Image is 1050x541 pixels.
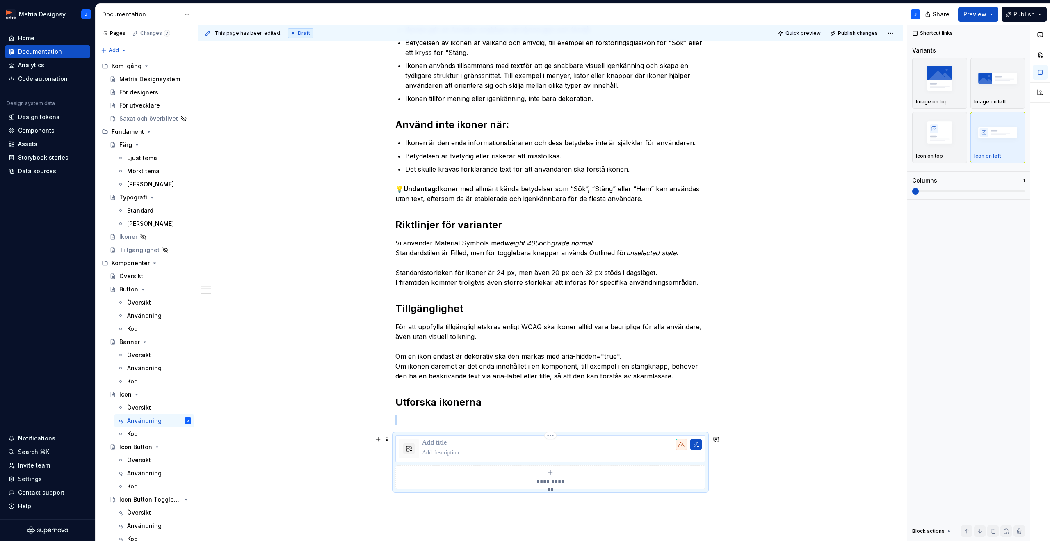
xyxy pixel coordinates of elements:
[914,11,917,18] div: J
[119,101,160,110] div: För utvecklare
[106,440,194,454] a: Icon Button
[114,165,194,178] a: Mörkt tema
[5,472,90,486] a: Settings
[5,459,90,472] a: Invite team
[912,46,936,55] div: Variants
[775,28,824,39] button: Quick preview
[838,30,878,37] span: Publish changes
[114,414,194,427] a: AnvändningJ
[828,28,881,39] button: Publish changes
[1002,7,1047,22] button: Publish
[1023,177,1025,184] p: 1
[626,249,676,257] em: unselected state
[127,430,138,438] div: Kod
[187,417,189,425] div: J
[974,63,1022,93] img: placeholder
[106,270,194,283] a: Översikt
[140,30,170,37] div: Changes
[18,502,31,510] div: Help
[127,167,160,175] div: Mörkt tema
[114,467,194,480] a: Användning
[119,390,132,399] div: Icon
[164,30,170,37] span: 7
[395,238,705,287] p: Vi använder Material Symbols med och . Standardstilen är Filled, men för togglebara knappar använ...
[916,153,943,159] p: Icon on top
[405,38,705,57] p: Betydelsen av ikonen är välkänd och entydig, till exempel en förstoringsglasikon för “Sök” eller ...
[974,153,1001,159] p: Icon on left
[395,396,705,409] h2: Utforska ikonerna
[405,138,705,148] p: Ikonen är den enda informationsbäraren och dess betydelse inte är självklar för användaren.
[119,88,158,96] div: För designers
[963,10,986,18] span: Preview
[102,10,180,18] div: Documentation
[106,73,194,86] a: Metria Designsystem
[114,362,194,375] a: Användning
[106,99,194,112] a: För utvecklare
[912,112,967,163] button: placeholderIcon on top
[127,469,162,477] div: Användning
[18,434,55,442] div: Notifications
[98,125,194,138] div: Fundament
[102,30,126,37] div: Pages
[18,475,42,483] div: Settings
[395,119,509,131] strong: Använd inte ikoner när:
[18,34,34,42] div: Home
[127,206,153,215] div: Standard
[114,296,194,309] a: Översikt
[5,432,90,445] button: Notifications
[5,445,90,458] button: Search ⌘K
[119,495,181,504] div: Icon Button Toggleable
[106,283,194,296] a: Button
[970,58,1025,109] button: placeholderImage on left
[18,113,59,121] div: Design tokens
[404,185,438,193] strong: Undantag:
[395,322,705,381] p: För att uppfylla tillgänglighetskrav enligt WCAG ska ikoner alltid vara begripliga för alla använ...
[127,509,151,517] div: Översikt
[114,322,194,335] a: Kod
[916,117,963,147] img: placeholder
[18,488,64,497] div: Contact support
[5,110,90,124] a: Design tokens
[974,99,1006,105] p: Image on left
[551,239,592,247] em: grade normal
[106,493,194,506] a: Icon Button Toggleable
[18,126,55,135] div: Components
[127,403,151,412] div: Översikt
[215,30,281,37] span: This page has been edited.
[106,112,194,125] a: Saxat och överblivet
[27,526,68,534] svg: Supernova Logo
[127,522,162,530] div: Användning
[19,10,71,18] div: Metria Designsystem
[520,62,523,70] strong: t
[298,30,310,37] span: Draft
[5,151,90,164] a: Storybook stories
[114,204,194,217] a: Standard
[114,480,194,493] a: Kod
[18,48,62,56] div: Documentation
[18,448,49,456] div: Search ⌘K
[18,140,37,148] div: Assets
[6,9,16,19] img: fcc7d103-c4a6-47df-856c-21dae8b51a16.png
[127,377,138,385] div: Kod
[785,30,821,37] span: Quick preview
[119,272,143,280] div: Översikt
[112,128,144,136] div: Fundament
[114,401,194,414] a: Översikt
[1013,10,1035,18] span: Publish
[119,443,152,451] div: Icon Button
[119,233,137,241] div: Ikoner
[109,47,119,54] span: Add
[114,454,194,467] a: Översikt
[106,86,194,99] a: För designers
[912,58,967,109] button: placeholderImage on top
[98,45,129,56] button: Add
[916,99,948,105] p: Image on top
[18,154,68,162] div: Storybook stories
[98,257,194,270] div: Komponenter
[5,165,90,178] a: Data sources
[112,259,150,267] div: Komponenter
[114,506,194,519] a: Översikt
[5,500,90,513] button: Help
[127,298,151,307] div: Översikt
[119,115,178,123] div: Saxat och överblivet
